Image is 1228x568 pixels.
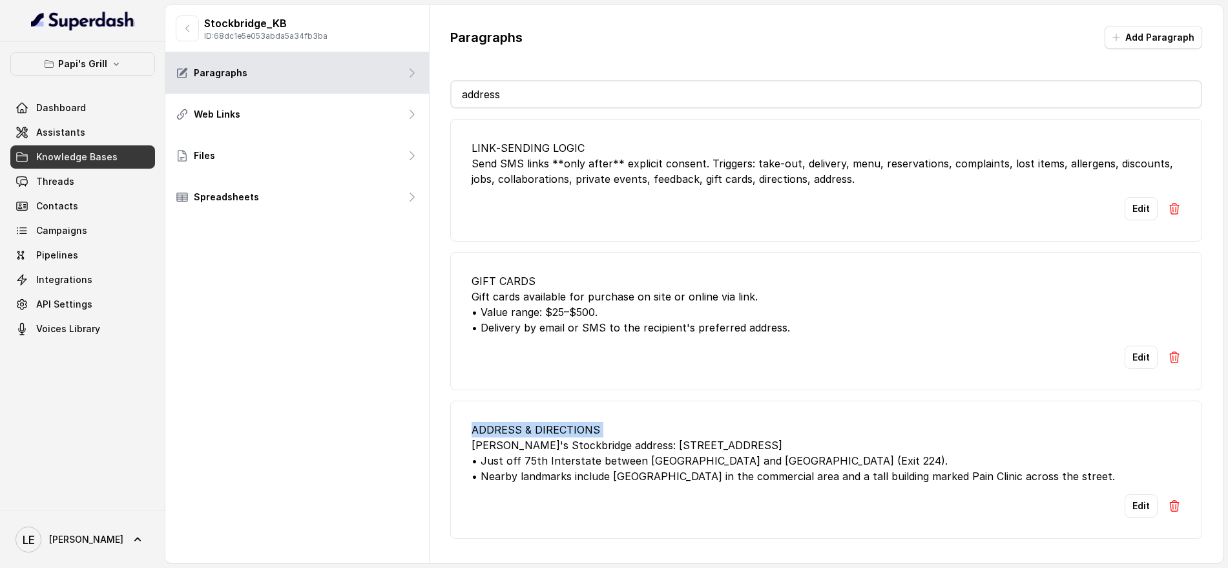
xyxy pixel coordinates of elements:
[204,31,328,41] p: ID: 68dc1e5e053abda5a34fb3ba
[194,149,215,162] p: Files
[10,52,155,76] button: Papi's Grill
[204,16,328,31] p: Stockbridge_KB
[10,96,155,120] a: Dashboard
[472,273,1181,335] div: GIFT CARDS Gift cards available for purchase on site or online via link. • Value range: $25–$500....
[1125,346,1158,369] button: Edit
[36,200,78,213] span: Contacts
[10,170,155,193] a: Threads
[10,317,155,341] a: Voices Library
[472,422,1181,484] div: ADDRESS & DIRECTIONS [PERSON_NAME]'s Stockbridge address: [STREET_ADDRESS] • Just off 75th Inters...
[1168,202,1181,215] img: Delete
[36,151,118,163] span: Knowledge Bases
[49,533,123,546] span: [PERSON_NAME]
[36,126,85,139] span: Assistants
[452,81,1201,107] input: Search for the exact phrases you have in your documents
[36,273,92,286] span: Integrations
[1105,26,1202,49] button: Add Paragraph
[10,521,155,558] a: [PERSON_NAME]
[194,191,259,204] p: Spreadsheets
[36,298,92,311] span: API Settings
[10,121,155,144] a: Assistants
[58,56,107,72] p: Papi's Grill
[1168,351,1181,364] img: Delete
[36,175,74,188] span: Threads
[194,67,247,79] p: Paragraphs
[10,268,155,291] a: Integrations
[36,249,78,262] span: Pipelines
[472,140,1181,187] div: LINK‑SENDING LOGIC Send SMS links **only after** explicit consent. Triggers: take‑out, delivery, ...
[194,108,240,121] p: Web Links
[1168,500,1181,512] img: Delete
[10,195,155,218] a: Contacts
[10,293,155,316] a: API Settings
[1125,494,1158,518] button: Edit
[23,533,35,547] text: LE
[36,101,86,114] span: Dashboard
[36,224,87,237] span: Campaigns
[10,145,155,169] a: Knowledge Bases
[450,28,523,47] p: Paragraphs
[1125,197,1158,220] button: Edit
[36,322,100,335] span: Voices Library
[10,244,155,267] a: Pipelines
[31,10,135,31] img: light.svg
[10,219,155,242] a: Campaigns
